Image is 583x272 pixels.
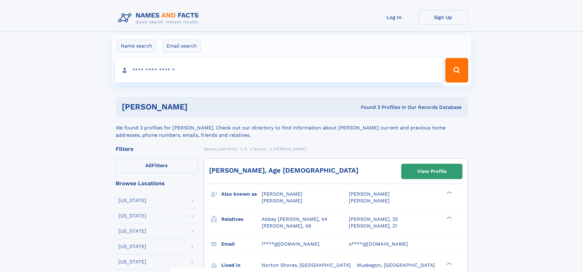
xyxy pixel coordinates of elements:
span: [PERSON_NAME] [262,191,302,197]
h3: Relatives [221,214,262,224]
div: Found 3 Profiles In Our Records Database [274,104,462,111]
div: Filters [116,146,198,152]
div: [US_STATE] [118,244,146,249]
button: Search Button [445,58,468,82]
a: Rorem [254,145,266,153]
h1: [PERSON_NAME] [122,103,274,111]
a: [PERSON_NAME], 21 [349,223,397,229]
a: [PERSON_NAME], 32 [349,216,398,223]
div: [US_STATE] [118,198,146,203]
label: Name search [117,40,156,52]
a: Abbey [PERSON_NAME], 44 [262,216,327,223]
div: Browse Locations [116,181,198,186]
span: R [244,147,247,151]
a: Sign Up [419,10,468,25]
span: All [145,163,152,168]
span: [PERSON_NAME] [262,198,302,204]
div: [US_STATE] [118,259,146,264]
div: ❯ [445,262,452,266]
span: Norton Shores, [GEOGRAPHIC_DATA] [262,262,351,268]
img: Logo Names and Facts [116,10,204,26]
h3: Also known as [221,189,262,199]
span: Muskegon, [GEOGRAPHIC_DATA] [357,262,435,268]
div: We found 3 profiles for [PERSON_NAME]. Check out our directory to find information about [PERSON_... [116,117,468,139]
h3: Email [221,239,262,249]
div: View Profile [417,164,447,178]
label: Filters [116,159,198,173]
span: [PERSON_NAME] [349,198,390,204]
div: ❯ [445,216,452,220]
span: Rorem [254,147,266,151]
div: [US_STATE] [118,213,146,218]
a: View Profile [402,164,462,179]
div: [US_STATE] [118,229,146,234]
a: Log In [370,10,419,25]
a: [PERSON_NAME], 48 [262,223,311,229]
input: search input [115,58,443,82]
span: [PERSON_NAME] [273,147,306,151]
a: [PERSON_NAME], Age [DEMOGRAPHIC_DATA] [209,167,358,174]
h3: Lived in [221,260,262,270]
div: ❯ [445,191,452,195]
a: R [244,145,247,153]
label: Email search [163,40,201,52]
span: [PERSON_NAME] [349,191,390,197]
a: Names and Facts [204,145,237,153]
